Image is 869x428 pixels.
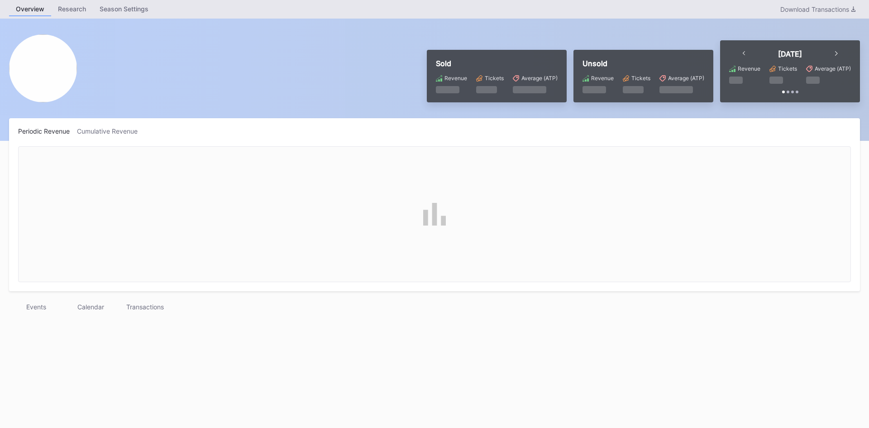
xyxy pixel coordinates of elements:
div: Tickets [778,65,797,72]
div: Download Transactions [780,5,855,13]
div: Average (ATP) [521,75,558,82]
a: Research [51,2,93,16]
div: Average (ATP) [815,65,851,72]
div: Revenue [591,75,614,82]
div: Tickets [485,75,504,82]
div: [DATE] [778,49,802,58]
div: Periodic Revenue [18,127,77,135]
div: Unsold [583,59,704,68]
div: Average (ATP) [668,75,704,82]
div: Calendar [63,300,118,313]
div: Events [9,300,63,313]
div: Revenue [444,75,467,82]
div: Cumulative Revenue [77,127,145,135]
a: Overview [9,2,51,16]
div: Tickets [631,75,650,82]
div: Revenue [738,65,760,72]
div: Sold [436,59,558,68]
div: Research [51,2,93,15]
div: Transactions [118,300,172,313]
a: Season Settings [93,2,155,16]
div: Season Settings [93,2,155,15]
button: Download Transactions [776,3,860,15]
